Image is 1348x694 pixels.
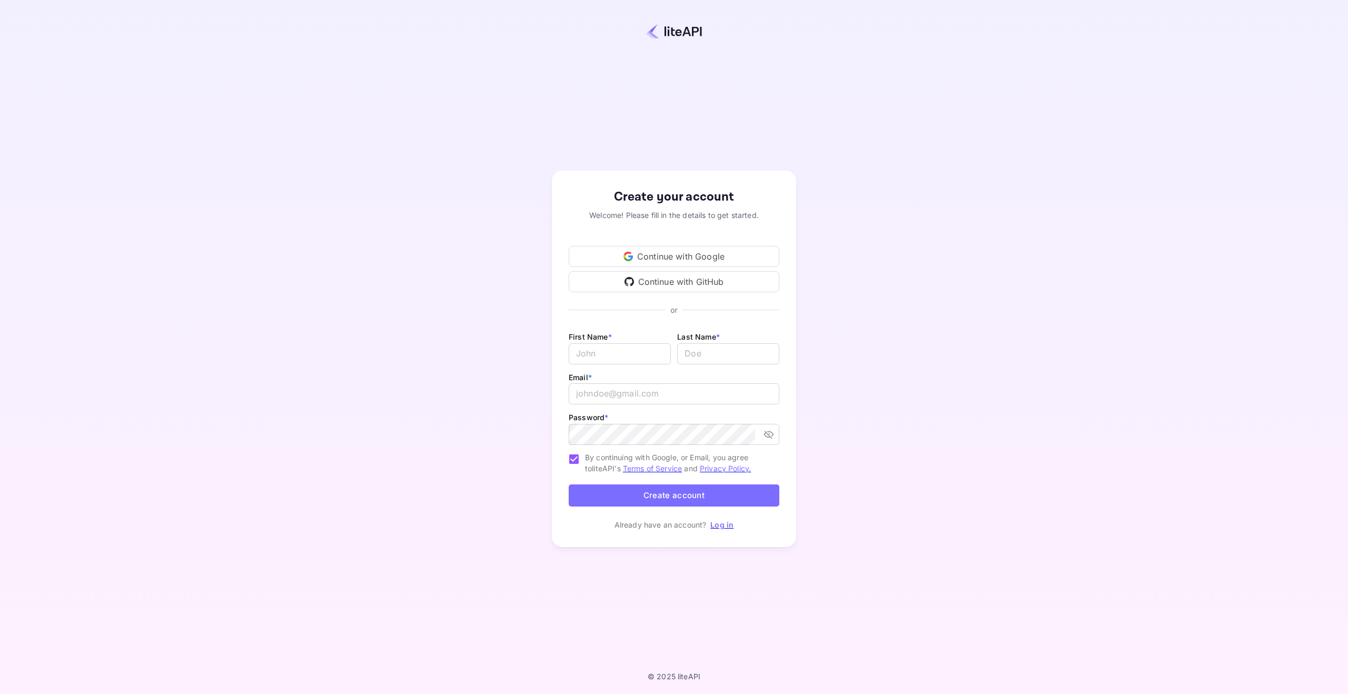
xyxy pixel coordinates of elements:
[569,271,779,292] div: Continue with GitHub
[677,343,779,364] input: Doe
[614,519,707,530] p: Already have an account?
[569,373,592,382] label: Email
[569,246,779,267] div: Continue with Google
[710,520,734,529] a: Log in
[646,24,702,39] img: liteapi
[569,187,779,206] div: Create your account
[569,484,779,507] button: Create account
[585,452,771,474] span: By continuing with Google, or Email, you agree to liteAPI's and
[569,332,612,341] label: First Name
[623,464,682,473] a: Terms of Service
[569,413,608,422] label: Password
[700,464,751,473] a: Privacy Policy.
[569,343,671,364] input: John
[677,332,720,341] label: Last Name
[569,210,779,221] div: Welcome! Please fill in the details to get started.
[569,383,779,404] input: johndoe@gmail.com
[648,672,700,681] p: © 2025 liteAPI
[759,425,778,444] button: toggle password visibility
